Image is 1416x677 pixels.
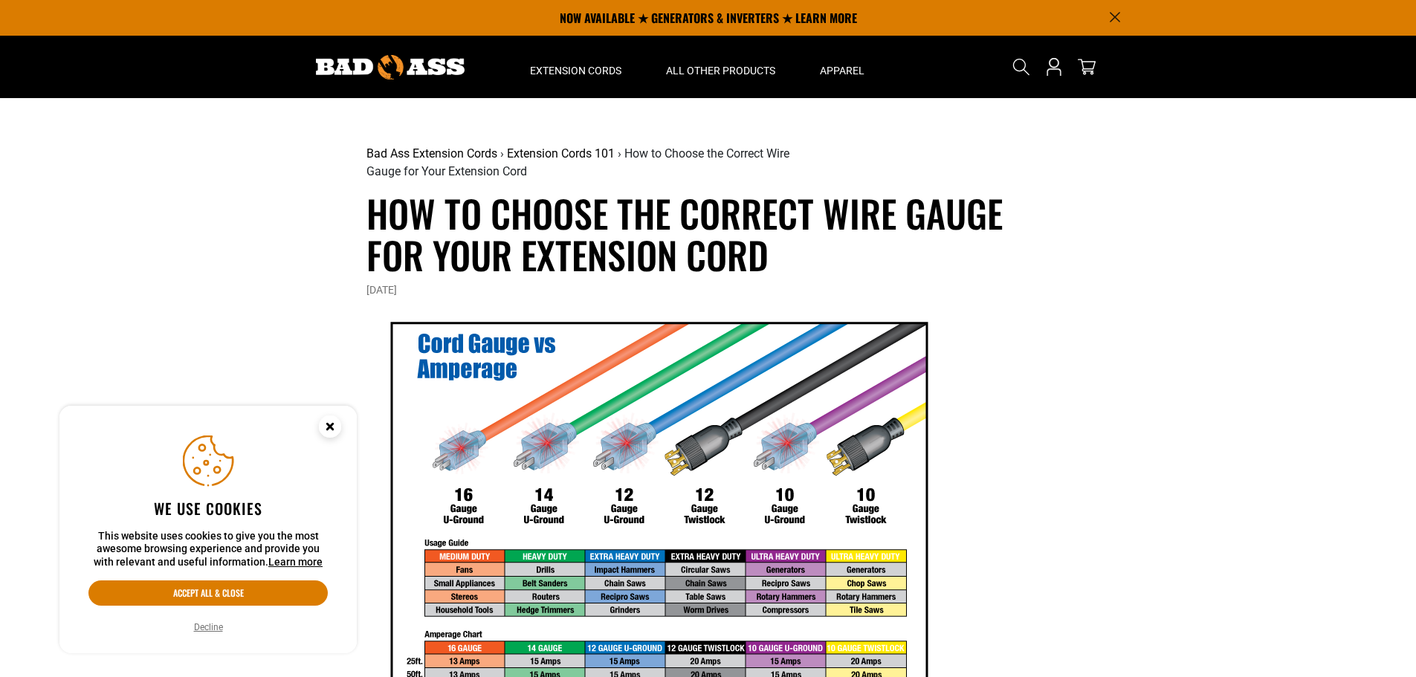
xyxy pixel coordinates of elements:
[820,64,864,77] span: Apparel
[644,36,798,98] summary: All Other Products
[88,499,328,518] h2: We use cookies
[268,556,323,568] a: Learn more
[316,55,465,80] img: Bad Ass Extension Cords
[366,284,397,296] time: [DATE]
[798,36,887,98] summary: Apparel
[59,406,357,654] aside: Cookie Consent
[1009,55,1033,79] summary: Search
[366,146,497,161] a: Bad Ass Extension Cords
[530,64,621,77] span: Extension Cords
[618,146,621,161] span: ›
[190,620,227,635] button: Decline
[666,64,775,77] span: All Other Products
[508,36,644,98] summary: Extension Cords
[88,530,328,569] p: This website uses cookies to give you the most awesome browsing experience and provide you with r...
[507,146,615,161] a: Extension Cords 101
[366,192,1050,275] h1: How to Choose the Correct Wire Gauge for Your Extension Cord
[88,580,328,606] button: Accept all & close
[500,146,504,161] span: ›
[366,145,822,181] nav: breadcrumbs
